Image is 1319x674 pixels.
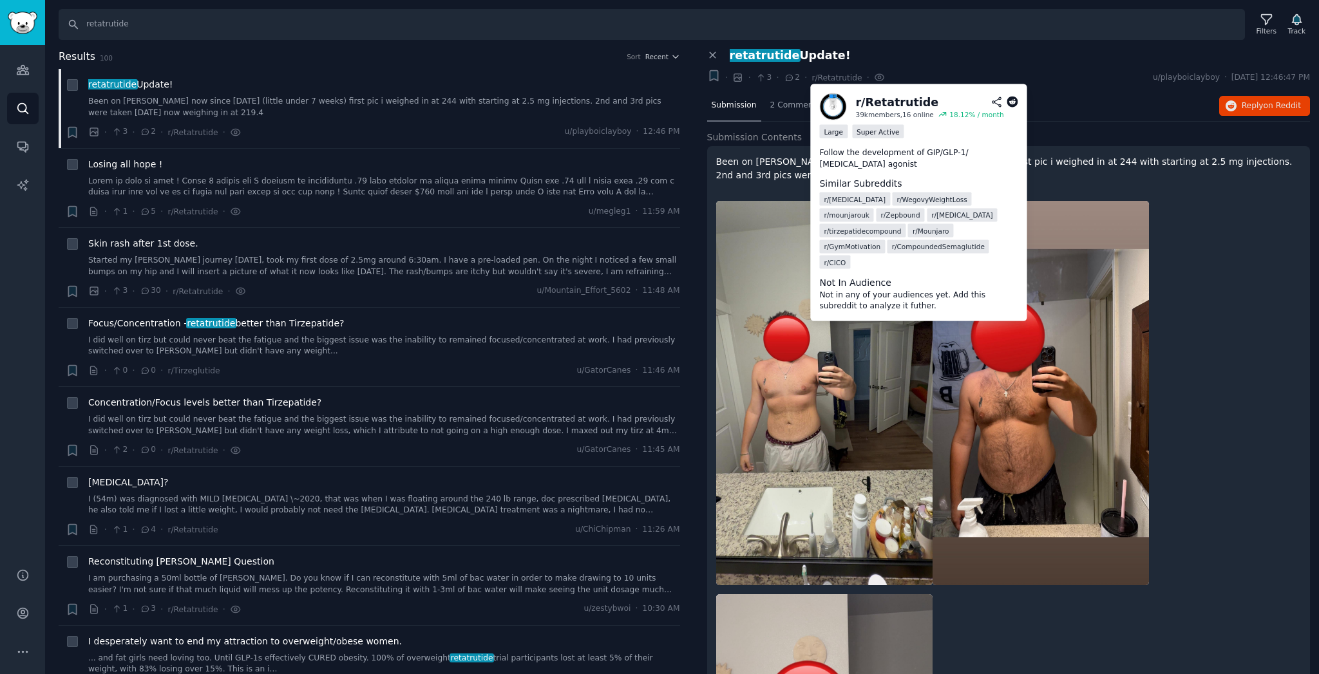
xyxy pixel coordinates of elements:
span: Reply [1242,100,1301,112]
span: · [635,365,638,377]
span: r/Retatrutide [167,446,218,455]
a: I (54m) was diagnosed with MILD [MEDICAL_DATA] \~2020, that was when I was floating around the 24... [88,494,680,516]
input: Search Keyword [59,9,1245,40]
dt: Similar Subreddits [819,176,1018,190]
div: 18.12 % / month [949,110,1003,119]
span: retatrutide [728,49,801,62]
span: u/GatorCanes [576,444,631,456]
a: Lorem ip dolo si amet ! Conse 8 adipis eli S doeiusm te incididuntu .79 labo etdolor ma aliqua en... [88,176,680,198]
span: 3 [111,285,128,297]
span: Losing all hope ! [88,158,162,171]
span: · [160,444,163,457]
span: u/GatorCanes [576,365,631,377]
a: I desperately want to end my attraction to overweight/obese women. [88,635,402,648]
span: · [223,126,225,139]
span: 11:48 AM [642,285,679,297]
span: 3 [755,72,772,84]
span: Focus/Concentration - better than Tirzepatide? [88,317,344,330]
div: Large [819,125,848,138]
dd: Not in any of your audiences yet. Add this subreddit to analyze it futher. [819,289,1018,312]
span: 0 [140,365,156,377]
span: · [1224,72,1227,84]
span: · [132,603,135,616]
span: retatrutide [186,318,237,328]
a: retatrutideUpdate! [88,78,173,91]
span: · [132,205,135,218]
span: r/ CICO [824,257,846,267]
span: r/ [MEDICAL_DATA] [824,194,886,203]
span: 1 [111,524,128,536]
span: · [223,603,225,616]
span: 2 Comments [770,100,821,111]
a: I did well on tirz but could never beat the fatigue and the biggest issue was the inability to re... [88,414,680,436]
div: Super Active [852,125,904,138]
span: · [160,523,163,536]
a: Concentration/Focus levels better than Tirzepatide? [88,396,321,409]
span: · [104,285,107,298]
span: r/ Zepbound [880,211,920,220]
span: 5 [140,206,156,218]
p: Been on [PERSON_NAME] now since [DATE] (little under 7 weeks) first pic i weighed in at 244 with ... [716,155,1302,182]
span: r/Retatrutide [167,605,218,614]
a: Started my [PERSON_NAME] journey [DATE], took my first dose of 2.5mg around 6:30am. I have a pre-... [88,255,680,277]
span: · [804,71,807,84]
span: Submission [712,100,757,111]
span: r/Tirzeglutide [167,366,220,375]
span: · [635,444,638,456]
span: Recent [645,52,669,61]
span: · [227,285,230,298]
img: Retatrutide [819,93,846,120]
span: Update! [730,49,851,62]
span: u/Mountain_Effort_5602 [537,285,631,297]
span: 11:26 AM [642,524,679,536]
span: u/megleg1 [589,206,631,218]
span: 1 [111,206,128,218]
span: [DATE] 12:46:47 PM [1231,72,1310,84]
span: · [748,71,750,84]
span: [MEDICAL_DATA]? [88,476,168,489]
a: Reconstituting [PERSON_NAME] Question [88,555,274,568]
span: r/ WegovyWeightLoss [897,194,967,203]
a: Focus/Concentration -retatrutidebetter than Tirzepatide? [88,317,344,330]
span: r/ tirzepatidecompound [824,226,901,235]
a: Skin rash after 1st dose. [88,237,198,250]
span: 11:46 AM [642,365,679,377]
span: · [104,523,107,536]
span: · [725,71,728,84]
span: · [132,444,135,457]
img: Retatrutide Update! [716,201,933,585]
span: 30 [140,285,161,297]
span: r/ CompoundedSemaglutide [892,242,985,251]
span: · [132,126,135,139]
span: · [635,285,638,297]
span: · [223,444,225,457]
span: · [160,205,163,218]
span: · [635,206,638,218]
span: · [636,126,638,138]
button: Replyon Reddit [1219,96,1310,117]
span: · [160,603,163,616]
span: 3 [140,603,156,615]
span: u/ChiChipman [575,524,631,536]
span: · [776,71,779,84]
span: 2 [111,444,128,456]
img: GummySearch logo [8,12,37,34]
span: retatrutide [450,653,494,662]
span: · [635,524,638,536]
button: Recent [645,52,680,61]
span: Update! [88,78,173,91]
span: r/Retatrutide [173,287,223,296]
span: u/playboiclayboy [565,126,632,138]
a: I am purchasing a 50ml bottle of [PERSON_NAME]. Do you know if I can reconstitute with 5ml of bac... [88,573,680,595]
span: r/ GymMotivation [824,242,880,251]
span: 1 [111,603,128,615]
span: u/playboiclayboy [1153,72,1220,84]
span: 12:46 PM [643,126,679,138]
span: 0 [140,444,156,456]
span: 4 [140,524,156,536]
span: 2 [140,126,156,138]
